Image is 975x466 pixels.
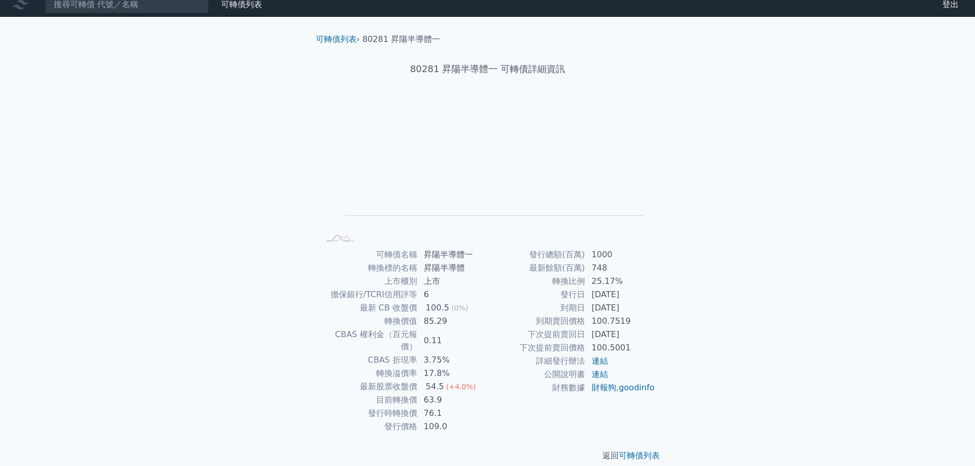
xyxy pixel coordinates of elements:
div: 54.5 [424,381,446,393]
div: 100.5 [424,302,451,314]
td: 財務數據 [488,381,586,394]
td: 公開說明書 [488,368,586,381]
td: 最新 CB 收盤價 [320,301,418,315]
a: 可轉債列表 [316,34,357,44]
td: 63.9 [418,393,488,407]
td: 可轉債名稱 [320,248,418,261]
span: (+4.0%) [446,383,475,391]
td: 3.75% [418,353,488,367]
td: 發行價格 [320,420,418,433]
a: 財報狗 [592,383,616,392]
td: 下次提前賣回價格 [488,341,586,354]
td: 到期日 [488,301,586,315]
td: 詳細發行辦法 [488,354,586,368]
td: 下次提前賣回日 [488,328,586,341]
td: 昇陽半導體一 [418,248,488,261]
td: 轉換標的名稱 [320,261,418,275]
span: (0%) [451,304,468,312]
td: CBAS 折現率 [320,353,418,367]
g: Chart [336,108,643,231]
p: 返回 [308,450,668,462]
div: 聊天小工具 [924,417,975,466]
td: 目前轉換價 [320,393,418,407]
td: 上市 [418,275,488,288]
td: 發行日 [488,288,586,301]
td: 轉換溢價率 [320,367,418,380]
td: 上市櫃別 [320,275,418,288]
a: 可轉債列表 [619,451,660,460]
td: 100.7519 [586,315,656,328]
a: 連結 [592,369,608,379]
td: 6 [418,288,488,301]
td: 76.1 [418,407,488,420]
li: 80281 昇陽半導體一 [362,33,440,46]
td: 轉換價值 [320,315,418,328]
td: CBAS 權利金（百元報價） [320,328,418,353]
td: 昇陽半導體 [418,261,488,275]
td: 1000 [586,248,656,261]
a: 連結 [592,356,608,366]
li: › [316,33,360,46]
td: [DATE] [586,301,656,315]
td: 85.29 [418,315,488,328]
td: , [586,381,656,394]
td: 17.8% [418,367,488,380]
td: 25.17% [586,275,656,288]
td: [DATE] [586,288,656,301]
td: 最新股票收盤價 [320,380,418,393]
td: 轉換比例 [488,275,586,288]
td: 109.0 [418,420,488,433]
td: 發行時轉換價 [320,407,418,420]
td: 擔保銀行/TCRI信用評等 [320,288,418,301]
h1: 80281 昇陽半導體一 可轉債詳細資訊 [308,62,668,76]
td: 100.5001 [586,341,656,354]
td: 748 [586,261,656,275]
td: 到期賣回價格 [488,315,586,328]
td: 最新餘額(百萬) [488,261,586,275]
td: [DATE] [586,328,656,341]
a: goodinfo [619,383,655,392]
iframe: Chat Widget [924,417,975,466]
td: 發行總額(百萬) [488,248,586,261]
td: 0.11 [418,328,488,353]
